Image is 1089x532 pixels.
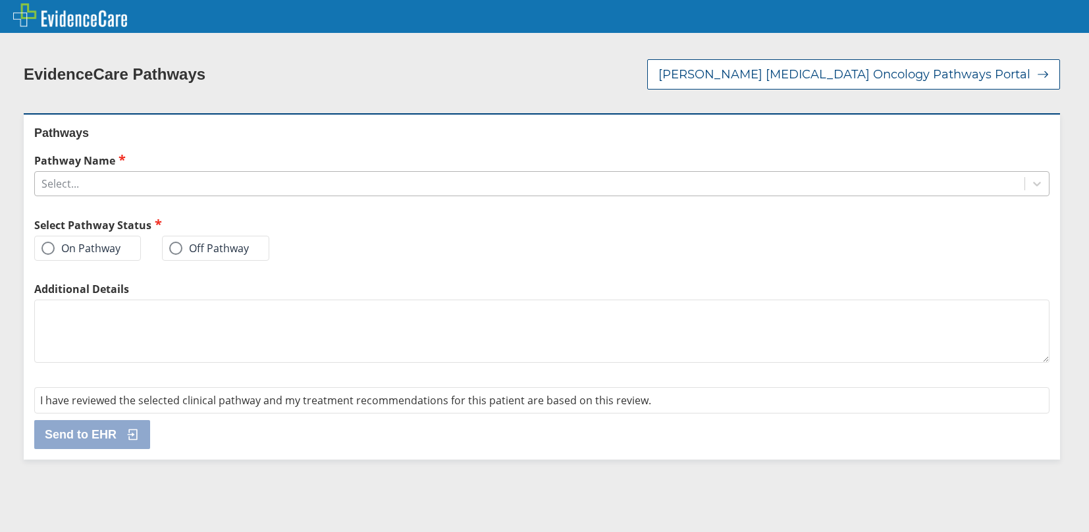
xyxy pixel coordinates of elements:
[34,420,155,449] button: Send to EHR
[40,393,651,408] span: I have reviewed the selected clinical pathway and my treatment recommendations for this patient a...
[34,125,1049,141] h2: Pathways
[169,242,249,255] label: Off Pathway
[13,3,127,27] img: EvidenceCare
[41,242,120,255] label: On Pathway
[647,59,1060,90] button: [PERSON_NAME] [MEDICAL_DATA] Oncology Pathways Portal
[34,282,1049,296] label: Additional Details
[34,153,1049,168] label: Pathway Name
[45,427,121,442] span: Send to EHR
[41,176,79,191] div: Select...
[24,65,224,84] h2: EvidenceCare Pathways
[34,217,537,232] h2: Select Pathway Status
[658,66,1030,82] span: [PERSON_NAME] [MEDICAL_DATA] Oncology Pathways Portal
